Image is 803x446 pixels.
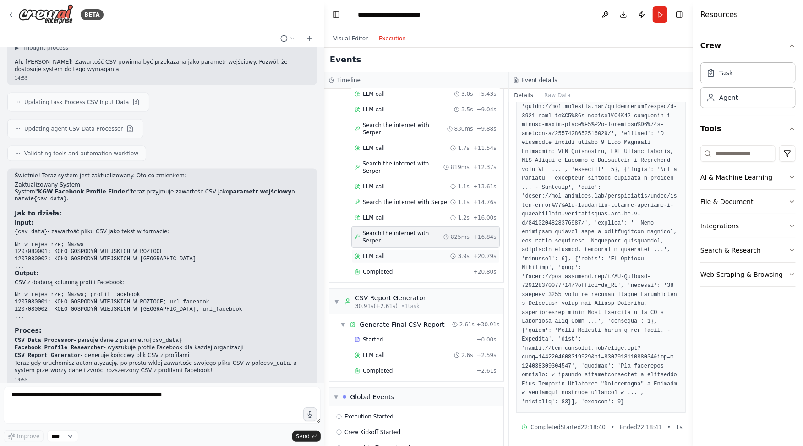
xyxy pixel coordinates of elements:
[473,214,497,221] span: + 16.00s
[15,59,310,73] p: Ah, [PERSON_NAME]! Zawartość CSV powinna być przekazana jako parametr wejściowy. Pozwól, że dosto...
[458,144,469,152] span: 1.7s
[476,125,496,132] span: + 9.88s
[473,253,497,260] span: + 20.79s
[15,172,310,180] p: Świetnie! Teraz system jest zaktualizowany. Oto co zmieniłem:
[401,303,420,310] span: • 1 task
[15,182,310,189] h2: Zaktualizowany System
[15,44,19,51] span: ▶
[476,352,496,359] span: + 2.59s
[363,121,447,136] span: Search the internet with Serper
[667,424,671,431] span: •
[4,430,44,442] button: Improve
[620,424,662,431] span: Ended 22:18:41
[328,33,373,44] button: Visual Editor
[476,90,496,98] span: + 5.43s
[277,33,299,44] button: Switch to previous chat
[673,8,686,21] button: Hide right sidebar
[34,196,67,203] code: {csv_data}
[355,293,426,303] div: CSV Report Generator
[473,233,497,241] span: + 16.84s
[611,424,614,431] span: •
[473,268,497,275] span: + 20.80s
[15,220,33,226] strong: Input:
[700,165,796,189] button: AI & Machine Learning
[355,303,398,310] span: 30.91s (+2.61s)
[363,214,385,221] span: LLM call
[461,352,473,359] span: 2.6s
[458,183,469,190] span: 1.1s
[458,253,469,260] span: 3.9s
[15,280,310,287] li: CSV z dodaną kolumną profili Facebook:
[15,229,310,237] li: - zawartość pliku CSV jako tekst w formacie:
[15,337,310,345] li: - parsuje dane z parametru
[15,353,81,359] code: CSV Report Generator
[15,326,310,336] h3: Proces:
[476,367,496,374] span: + 2.61s
[24,125,123,132] span: Updating agent CSV Data Processor
[363,198,449,206] span: Search the internet with Serper
[473,198,497,206] span: + 14.76s
[719,93,738,102] div: Agent
[700,33,796,59] button: Crew
[700,142,796,294] div: Tools
[459,321,475,328] span: 2.61s
[334,393,338,401] span: ▼
[700,9,738,20] h4: Resources
[676,424,683,431] span: 1 s
[296,433,310,440] span: Send
[700,59,796,116] div: Crew
[263,361,290,367] code: csv_data
[522,77,557,84] h3: Event details
[292,431,321,442] button: Send
[363,183,385,190] span: LLM call
[302,33,317,44] button: Start a new chat
[15,338,74,344] code: CSV Data Processor
[358,10,446,19] nav: breadcrumb
[476,321,500,328] span: + 30.91s
[363,144,385,152] span: LLM call
[363,106,385,113] span: LLM call
[15,229,48,236] code: {csv_data}
[363,253,385,260] span: LLM call
[363,336,383,343] span: Started
[18,4,73,25] img: Logo
[719,68,733,77] div: Task
[700,238,796,262] button: Search & Research
[458,214,469,221] span: 1.2s
[458,198,469,206] span: 1.1s
[15,360,310,375] p: Teraz gdy uruchomisz automatyzację, po prostu wklej zawartość swojego pliku CSV w pole , a system...
[15,242,196,270] code: Nr w rejestrze; Nazwa 1207080001; KOŁO GOSPODYŃ WIEJSKICH W ROZTOCE 1207080002; KOŁO GOSPODYŃ WIE...
[700,263,796,286] button: Web Scraping & Browsing
[373,33,411,44] button: Execution
[344,413,393,420] span: Execution Started
[334,298,339,305] span: ▼
[454,125,473,132] span: 830ms
[22,44,68,51] span: Thought process
[363,352,385,359] span: LLM call
[461,106,473,113] span: 3.5s
[337,77,361,84] h3: Timeline
[700,190,796,214] button: File & Document
[700,214,796,238] button: Integrations
[700,116,796,142] button: Tools
[451,164,470,171] span: 819ms
[476,106,496,113] span: + 9.04s
[15,209,310,218] h3: Jak to działa:
[509,89,539,102] button: Details
[15,345,104,352] code: Facebook Profile Researcher
[461,90,473,98] span: 3.0s
[362,230,443,244] span: Search the internet with Serper
[15,352,310,360] li: - generuje końcowy plik CSV z profilami
[561,424,606,431] span: Started 22:18:40
[15,75,310,82] div: 14:55
[229,188,291,195] strong: parametr wejściowy
[473,164,497,171] span: + 12.37s
[15,345,310,352] li: - wyszukuje profile Facebook dla każdej organizacji
[539,89,576,102] button: Raw Data
[340,321,346,328] span: ▼
[344,429,400,436] span: Crew Kickoff Started
[350,392,394,402] div: Global Events
[363,268,393,275] span: Completed
[531,424,561,431] span: Completed
[360,320,445,329] div: Generate Final CSV Report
